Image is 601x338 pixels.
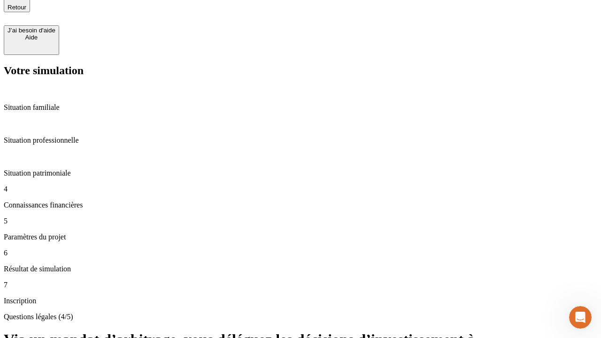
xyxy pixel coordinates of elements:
div: J’ai besoin d'aide [8,27,55,34]
iframe: Intercom live chat [569,306,592,329]
p: 4 [4,185,597,193]
p: Connaissances financières [4,201,597,209]
h2: Votre simulation [4,64,597,77]
p: 5 [4,217,597,225]
p: 6 [4,249,597,257]
p: Inscription [4,297,597,305]
div: Aide [8,34,55,41]
p: Paramètres du projet [4,233,597,241]
p: Résultat de simulation [4,265,597,273]
button: J’ai besoin d'aideAide [4,25,59,55]
span: Retour [8,4,26,11]
p: Situation patrimoniale [4,169,597,177]
p: Situation familiale [4,103,597,112]
p: Situation professionnelle [4,136,597,145]
p: Questions légales (4/5) [4,313,597,321]
p: 7 [4,281,597,289]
